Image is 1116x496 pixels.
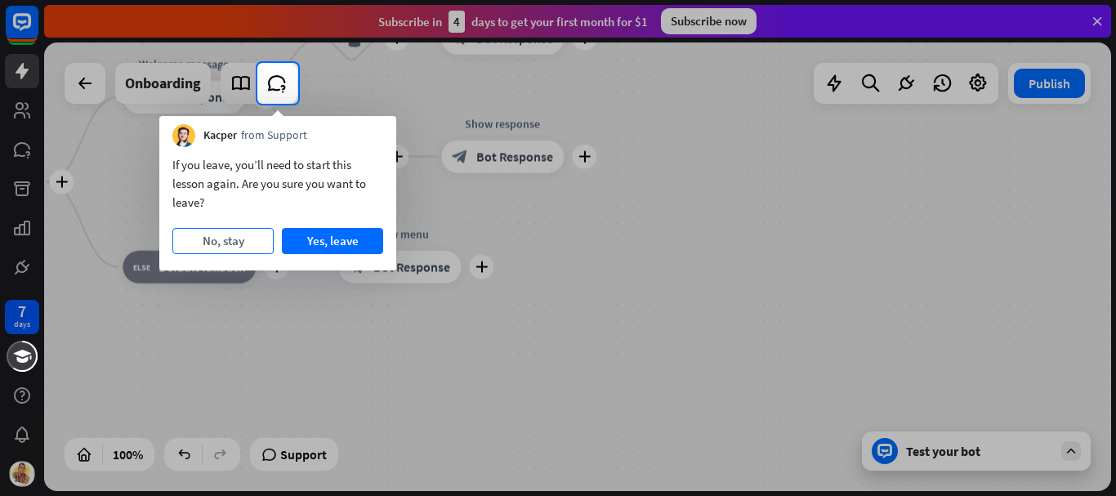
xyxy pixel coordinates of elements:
[172,155,383,212] div: If you leave, you’ll need to start this lesson again. Are you sure you want to leave?
[282,228,383,254] button: Yes, leave
[203,127,237,144] span: Kacper
[13,7,62,56] button: Open LiveChat chat widget
[241,127,307,144] span: from Support
[172,228,274,254] button: No, stay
